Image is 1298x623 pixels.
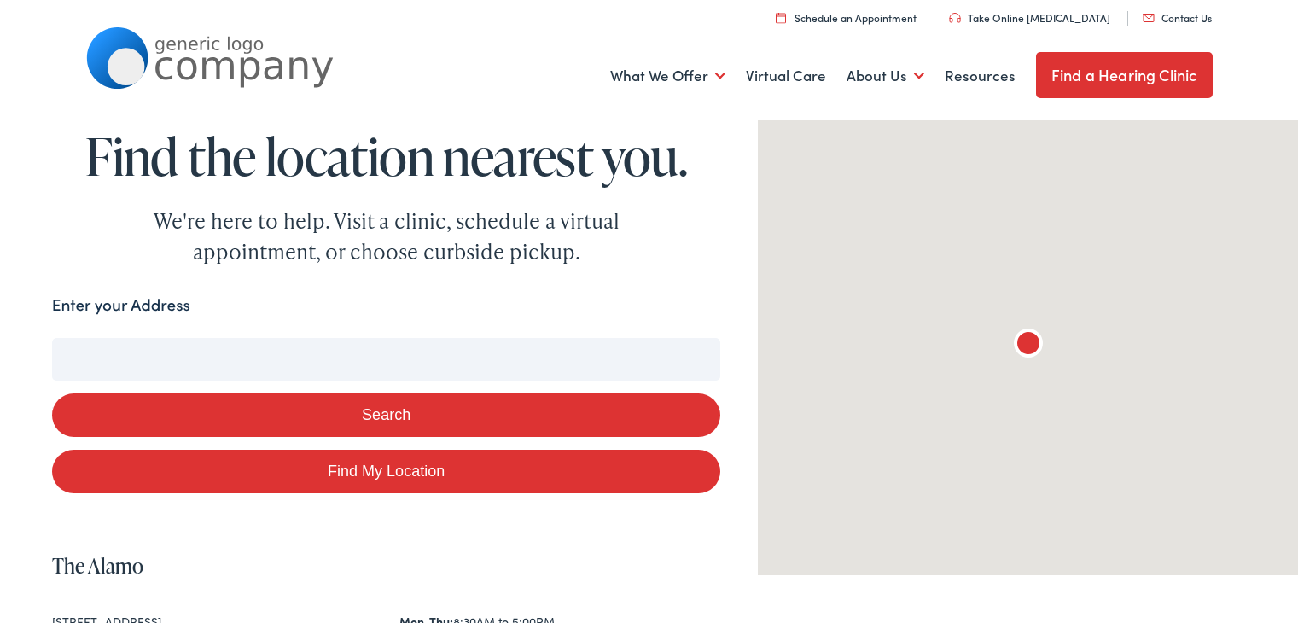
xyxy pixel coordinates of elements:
div: We're here to help. Visit a clinic, schedule a virtual appointment, or choose curbside pickup. [114,206,660,267]
input: Enter your address or zip code [52,338,721,381]
img: utility icon [949,13,961,23]
button: Search [52,393,721,437]
a: Find a Hearing Clinic [1036,52,1213,98]
h1: Find the location nearest you. [52,128,721,184]
a: Contact Us [1143,10,1212,25]
a: About Us [847,44,924,108]
a: Find My Location [52,450,721,493]
div: The Alamo [1008,325,1049,366]
a: The Alamo [52,551,143,579]
img: utility icon [1143,14,1155,22]
a: Resources [945,44,1016,108]
img: utility icon [776,12,786,23]
a: What We Offer [610,44,725,108]
label: Enter your Address [52,293,190,317]
a: Take Online [MEDICAL_DATA] [949,10,1110,25]
a: Virtual Care [746,44,826,108]
a: Schedule an Appointment [776,10,917,25]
